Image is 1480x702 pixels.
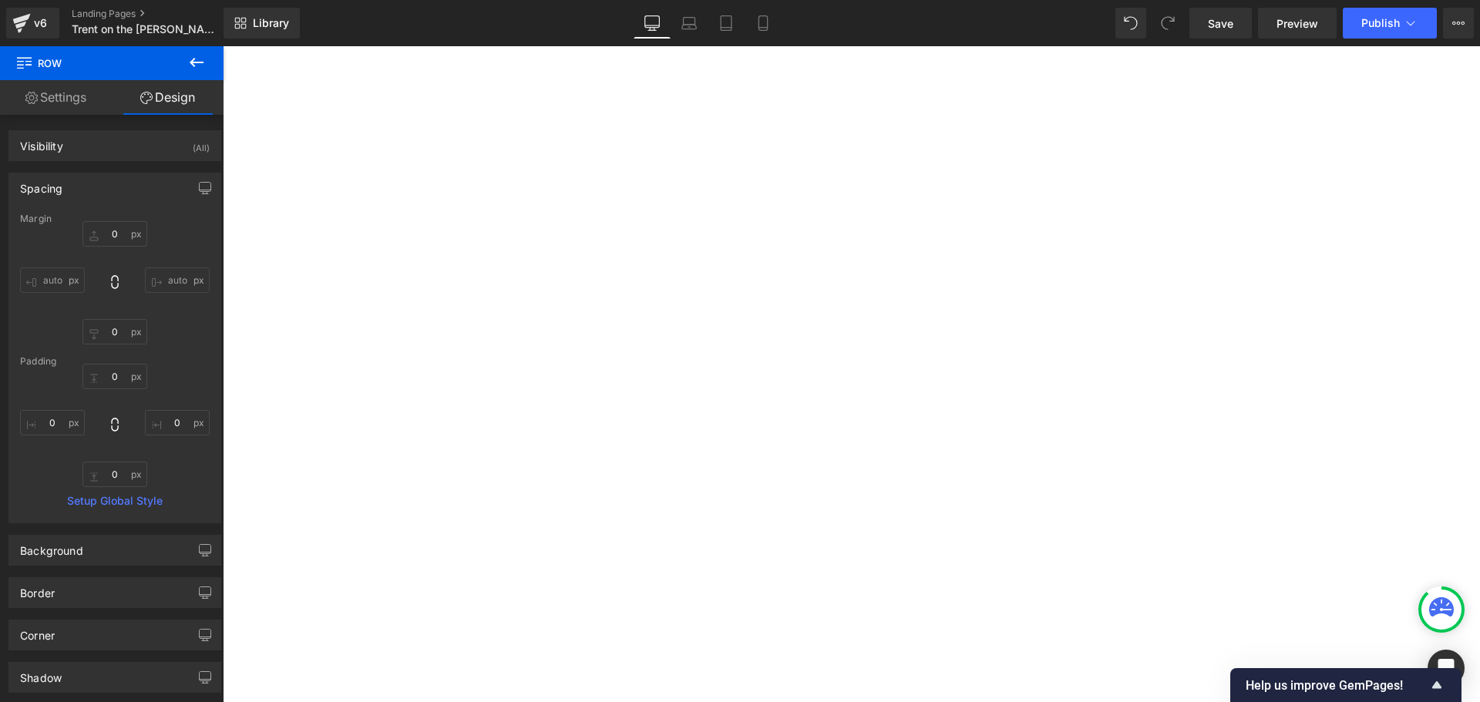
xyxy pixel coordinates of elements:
input: 0 [20,410,85,435]
a: Mobile [745,8,782,39]
div: (All) [193,131,210,156]
a: Landing Pages [72,8,249,20]
div: v6 [31,13,50,33]
input: 0 [82,319,147,344]
div: Border [20,578,55,600]
span: Preview [1276,15,1318,32]
a: Design [112,80,224,115]
a: Setup Global Style [20,495,210,507]
input: 0 [145,410,210,435]
input: 0 [82,221,147,247]
a: Preview [1258,8,1337,39]
div: Shadow [20,663,62,684]
button: Publish [1343,8,1437,39]
input: 0 [145,267,210,293]
div: Spacing [20,173,62,195]
div: Visibility [20,131,63,153]
div: Corner [20,620,55,642]
span: Save [1208,15,1233,32]
button: Redo [1152,8,1183,39]
a: Tablet [708,8,745,39]
a: Laptop [671,8,708,39]
div: Background [20,536,83,557]
input: 0 [20,267,85,293]
a: v6 [6,8,59,39]
button: Undo [1115,8,1146,39]
button: More [1443,8,1474,39]
a: New Library [224,8,300,39]
span: Trent on the [PERSON_NAME] - Kimchi Special [72,23,220,35]
div: Padding [20,356,210,367]
div: Open Intercom Messenger [1428,650,1465,687]
button: Show survey - Help us improve GemPages! [1246,676,1446,694]
span: Library [253,16,289,30]
input: 0 [82,364,147,389]
div: Margin [20,213,210,224]
a: Desktop [634,8,671,39]
span: Publish [1361,17,1400,29]
span: Row [15,46,170,80]
input: 0 [82,462,147,487]
span: Help us improve GemPages! [1246,678,1428,693]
